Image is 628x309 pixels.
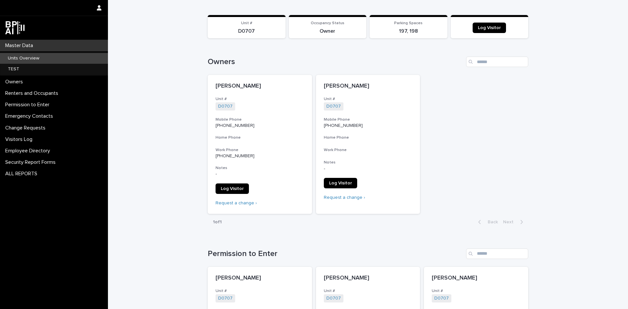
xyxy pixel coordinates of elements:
[208,214,227,230] p: 1 of 1
[324,147,412,153] h3: Work Phone
[326,296,341,301] a: D0707
[3,148,55,154] p: Employee Directory
[473,23,506,33] a: Log Visitor
[208,57,463,67] h1: Owners
[3,171,43,177] p: ALL REPORTS
[394,21,423,25] span: Parking Spaces
[326,104,341,109] a: D0707
[216,275,304,282] p: [PERSON_NAME]
[324,195,365,200] a: Request a change ›
[466,57,528,67] input: Search
[434,296,449,301] a: D0707
[221,186,244,191] span: Log Visitor
[324,96,412,102] h3: Unit #
[216,147,304,153] h3: Work Phone
[216,165,304,171] h3: Notes
[3,79,28,85] p: Owners
[473,219,500,225] button: Back
[216,96,304,102] h3: Unit #
[3,43,38,49] p: Master Data
[324,123,363,128] a: [PHONE_NUMBER]
[374,28,444,34] p: 197, 198
[3,113,58,119] p: Emergency Contacts
[432,288,520,294] h3: Unit #
[324,117,412,122] h3: Mobile Phone
[216,288,304,294] h3: Unit #
[484,220,498,224] span: Back
[432,275,520,282] p: [PERSON_NAME]
[3,125,51,131] p: Change Requests
[503,220,517,224] span: Next
[216,171,304,177] p: -
[324,135,412,140] h3: Home Phone
[216,201,257,205] a: Request a change ›
[216,135,304,140] h3: Home Phone
[466,249,528,259] input: Search
[208,249,463,259] h1: Permission to Enter
[500,219,528,225] button: Next
[324,178,357,188] a: Log Visitor
[329,181,352,185] span: Log Visitor
[478,26,501,30] span: Log Visitor
[5,21,25,34] img: dwgmcNfxSF6WIOOXiGgu
[218,296,233,301] a: D0707
[216,154,254,158] a: [PHONE_NUMBER]
[324,275,412,282] p: [PERSON_NAME]
[324,160,412,165] h3: Notes
[3,66,25,72] p: TEST
[3,159,61,165] p: Security Report Forms
[216,117,304,122] h3: Mobile Phone
[293,28,363,34] p: Owner
[3,136,38,143] p: Visitors Log
[3,102,55,108] p: Permission to Enter
[216,183,249,194] a: Log Visitor
[324,166,412,172] p: -
[316,75,420,214] a: [PERSON_NAME]Unit #D0707 Mobile Phone[PHONE_NUMBER]Home PhoneWork PhoneNotes-Log VisitorRequest a...
[218,104,233,109] a: D0707
[324,288,412,294] h3: Unit #
[3,56,44,61] p: Units Overview
[241,21,252,25] span: Unit #
[216,83,304,90] p: [PERSON_NAME]
[208,75,312,214] a: [PERSON_NAME]Unit #D0707 Mobile Phone[PHONE_NUMBER]Home PhoneWork Phone[PHONE_NUMBER]Notes-Log Vi...
[3,90,63,96] p: Renters and Occupants
[311,21,344,25] span: Occupancy Status
[216,123,254,128] a: [PHONE_NUMBER]
[324,83,412,90] p: [PERSON_NAME]
[212,28,282,34] p: D0707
